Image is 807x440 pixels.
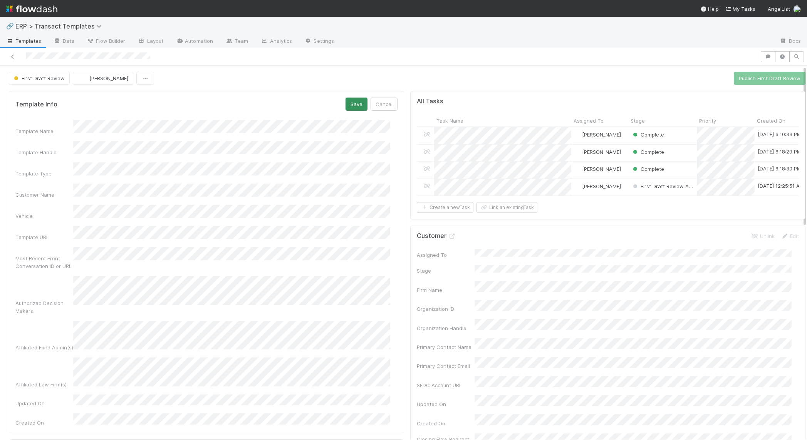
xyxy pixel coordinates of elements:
[6,23,14,29] span: 🔗
[575,149,581,155] img: avatar_11833ecc-818b-4748-aee0-9d6cf8466369.png
[631,182,693,190] div: First Draft Review Assigned
[15,170,73,177] div: Template Type
[725,5,755,13] a: My Tasks
[15,400,73,407] div: Updated On
[15,191,73,199] div: Customer Name
[417,305,475,313] div: Organization ID
[15,22,106,30] span: ERP > Transact Templates
[574,182,621,190] div: [PERSON_NAME]
[699,117,716,125] span: Priority
[15,381,73,388] div: Affiliated Law Firm(s)
[575,131,581,138] img: avatar_ef15843f-6fde-4057-917e-3fb236f438ca.png
[757,117,785,125] span: Created On
[768,6,790,12] span: AngelList
[417,400,475,408] div: Updated On
[6,37,41,45] span: Templates
[417,232,456,240] h5: Customer
[15,233,73,241] div: Template URL
[700,5,719,13] div: Help
[476,202,537,213] button: Link an existingTask
[12,75,65,81] span: First Draft Review
[631,165,664,173] div: Complete
[575,183,581,189] img: avatar_ec9c1780-91d7-48bb-898e-5f40cebd5ff8.png
[793,5,801,13] img: avatar_ec9c1780-91d7-48bb-898e-5f40cebd5ff8.png
[47,35,81,48] a: Data
[6,2,57,15] img: logo-inverted-e16ddd16eac7371096b0.svg
[15,299,73,315] div: Authorized Decision Makers
[582,183,621,189] span: [PERSON_NAME]
[781,233,799,239] a: Edit
[169,35,219,48] a: Automation
[15,212,73,220] div: Vehicle
[751,233,775,239] a: Unlink
[15,148,73,156] div: Template Handle
[73,72,133,85] button: [PERSON_NAME]
[15,101,57,108] h5: Template Info
[631,117,645,125] span: Stage
[9,72,70,85] button: First Draft Review
[582,131,621,138] span: [PERSON_NAME]
[574,131,621,138] div: [PERSON_NAME]
[15,255,73,270] div: Most Recent Front Conversation ID or URL
[89,75,128,81] span: [PERSON_NAME]
[631,148,664,156] div: Complete
[371,98,398,111] button: Cancel
[417,343,475,351] div: Primary Contact Name
[574,148,621,156] div: [PERSON_NAME]
[15,127,73,135] div: Template Name
[436,117,463,125] span: Task Name
[87,37,125,45] span: Flow Builder
[773,35,807,48] a: Docs
[417,286,475,294] div: Firm Name
[582,166,621,172] span: [PERSON_NAME]
[574,165,621,173] div: [PERSON_NAME]
[417,98,443,105] h5: All Tasks
[758,130,801,138] div: [DATE] 6:10:33 PM
[255,35,299,48] a: Analytics
[574,117,604,125] span: Assigned To
[582,149,621,155] span: [PERSON_NAME]
[631,166,664,172] span: Complete
[346,98,367,111] button: Save
[132,35,170,48] a: Layout
[15,344,73,351] div: Affiliated Fund Admin(s)
[758,165,801,172] div: [DATE] 6:18:30 PM
[758,182,804,190] div: [DATE] 12:25:51 AM
[417,251,475,259] div: Assigned To
[417,324,475,332] div: Organization Handle
[417,362,475,370] div: Primary Contact Email
[81,35,131,48] a: Flow Builder
[15,419,73,427] div: Created On
[417,202,473,213] button: Create a newTask
[758,148,801,155] div: [DATE] 6:18:29 PM
[219,35,254,48] a: Team
[631,183,708,189] span: First Draft Review Assigned
[79,74,87,82] img: avatar_ef15843f-6fde-4057-917e-3fb236f438ca.png
[734,72,805,85] button: Publish First Draft Review
[417,267,475,275] div: Stage
[631,149,664,155] span: Complete
[298,35,340,48] a: Settings
[417,420,475,427] div: Created On
[575,166,581,172] img: avatar_ef15843f-6fde-4057-917e-3fb236f438ca.png
[631,131,664,138] span: Complete
[725,6,755,12] span: My Tasks
[417,381,475,389] div: SFDC Account URL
